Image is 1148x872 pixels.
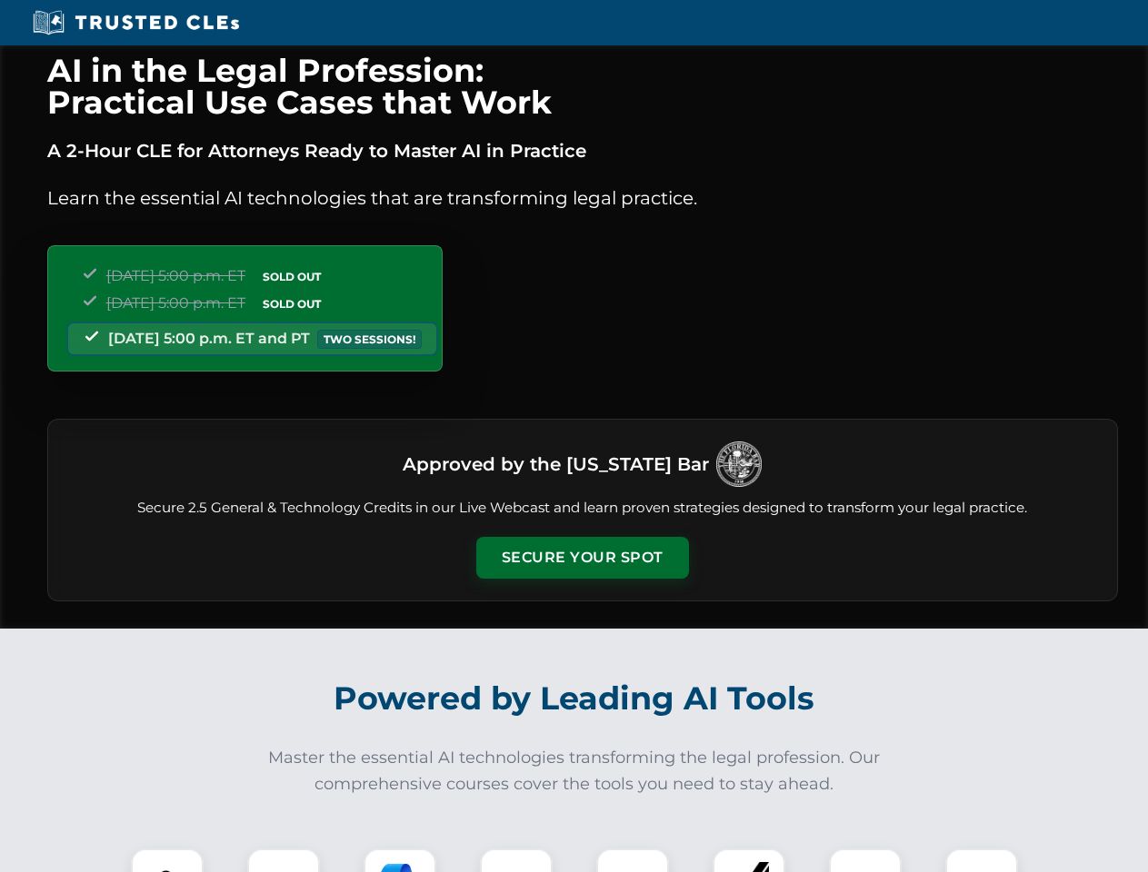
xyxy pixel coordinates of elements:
span: SOLD OUT [256,294,327,313]
p: Master the essential AI technologies transforming the legal profession. Our comprehensive courses... [256,745,893,798]
p: Secure 2.5 General & Technology Credits in our Live Webcast and learn proven strategies designed ... [70,498,1095,519]
span: [DATE] 5:00 p.m. ET [106,267,245,284]
h3: Approved by the [US_STATE] Bar [403,448,709,481]
img: Logo [716,441,762,487]
span: SOLD OUT [256,267,327,286]
h2: Powered by Leading AI Tools [71,667,1078,730]
button: Secure Your Spot [476,537,689,579]
p: Learn the essential AI technologies that are transforming legal practice. [47,183,1118,213]
img: Trusted CLEs [27,9,245,36]
h1: AI in the Legal Profession: Practical Use Cases that Work [47,54,1118,118]
p: A 2-Hour CLE for Attorneys Ready to Master AI in Practice [47,136,1118,165]
span: [DATE] 5:00 p.m. ET [106,294,245,312]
